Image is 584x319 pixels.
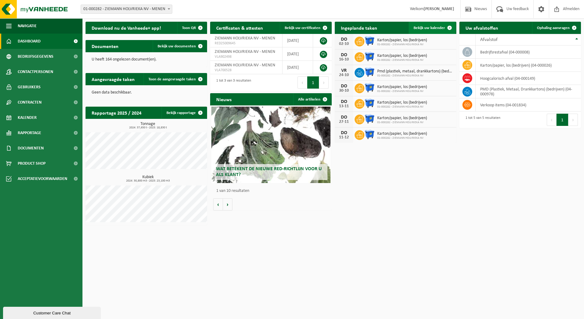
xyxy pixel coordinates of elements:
span: 01-000282 - ZIEMANN HOLVRIEKA NV [377,121,427,124]
span: 01-000282 - ZIEMANN HOLVRIEKA NV [377,105,427,109]
p: U heeft 164 ongelezen document(en). [92,57,201,62]
div: 16-10 [338,57,350,62]
div: DO [338,84,350,89]
img: WB-1100-HPE-BE-01 [364,114,375,124]
a: Alle artikelen [293,93,331,105]
div: DO [338,130,350,135]
img: WB-1100-HPE-BE-01 [364,129,375,140]
button: Toon QR [177,22,206,34]
span: RED25009645 [215,41,278,46]
button: Vorige [213,198,223,211]
h2: Certificaten & attesten [210,22,269,34]
span: Karton/papier, los (bedrijven) [377,100,427,105]
div: DO [338,37,350,42]
span: 2024: 37,650 t - 2025: 18,830 t [89,126,207,129]
div: 11-12 [338,135,350,140]
div: 02-10 [338,42,350,46]
span: ZIEMANN HOLVRIEKA NV - MENEN [215,36,275,41]
button: Next [568,114,578,126]
span: Product Shop [18,156,46,171]
iframe: chat widget [3,306,102,319]
span: VLA700528 [215,68,278,73]
span: 01-000282 - ZIEMANN HOLVRIEKA NV - MENEN [81,5,172,14]
span: 01-000282 - ZIEMANN HOLVRIEKA NV [377,90,427,93]
td: PMD (Plastiek, Metaal, Drankkartons) (bedrijven) (04-000978) [476,85,581,98]
div: 27-11 [338,120,350,124]
a: Bekijk uw certificaten [280,22,331,34]
span: Bekijk uw kalender [414,26,445,30]
span: Karton/papier, los (bedrijven) [377,38,427,43]
button: 1 [307,76,319,89]
span: 01-000282 - ZIEMANN HOLVRIEKA NV [377,58,427,62]
span: Ophaling aanvragen [537,26,570,30]
span: ZIEMANN HOLVRIEKA NV - MENEN [215,50,275,54]
span: Contracten [18,95,42,110]
td: [DATE] [283,61,313,74]
h3: Kubiek [89,175,207,182]
img: WB-1100-HPE-BE-01 [364,36,375,46]
div: 1 tot 3 van 3 resultaten [213,76,251,89]
span: Rapportage [18,125,41,141]
span: Gebruikers [18,79,41,95]
span: 01-000282 - ZIEMANN HOLVRIEKA NV [377,43,427,46]
span: ZIEMANN HOLVRIEKA NV - MENEN [215,63,275,68]
span: Documenten [18,141,44,156]
span: 2024: 30,800 m3 - 2025: 23,100 m3 [89,179,207,182]
span: 01-000282 - ZIEMANN HOLVRIEKA NV - MENEN [81,5,172,13]
img: WB-1100-HPE-BE-01 [364,67,375,77]
span: Navigatie [18,18,37,34]
h3: Tonnage [89,122,207,129]
h2: Documenten [86,40,125,52]
span: Karton/papier, los (bedrijven) [377,53,427,58]
span: Bekijk uw documenten [158,44,196,48]
td: bedrijfsrestafval (04-000008) [476,46,581,59]
td: [DATE] [283,47,313,61]
h2: Aangevraagde taken [86,73,141,85]
button: Volgende [223,198,232,211]
a: Wat betekent de nieuwe RED-richtlijn voor u als klant? [211,107,330,183]
span: Karton/papier, los (bedrijven) [377,131,427,136]
img: WB-1100-HPE-BE-01 [364,98,375,108]
span: Acceptatievoorwaarden [18,171,67,186]
div: DO [338,53,350,57]
h2: Rapportage 2025 / 2024 [86,107,148,119]
div: 30-10 [338,89,350,93]
h2: Download nu de Vanheede+ app! [86,22,167,34]
td: [DATE] [283,34,313,47]
h2: Nieuws [210,93,238,105]
a: Bekijk rapportage [162,107,206,119]
span: Bekijk uw certificaten [285,26,320,30]
span: 01-000282 - ZIEMANN HOLVRIEKA NV [377,74,453,78]
strong: [PERSON_NAME] [424,7,454,11]
button: Next [319,76,329,89]
span: Toon de aangevraagde taken [148,77,196,81]
span: Kalender [18,110,37,125]
button: Previous [547,114,557,126]
span: 01-000282 - ZIEMANN HOLVRIEKA NV [377,136,427,140]
span: Contactpersonen [18,64,53,79]
td: verkoop items (04-001834) [476,98,581,112]
button: Previous [297,76,307,89]
div: VR [338,68,350,73]
span: Karton/papier, los (bedrijven) [377,85,427,90]
td: hoogcalorisch afval (04-000149) [476,72,581,85]
span: VLA902498 [215,54,278,59]
div: DO [338,99,350,104]
h2: Ingeplande taken [335,22,383,34]
img: WB-1100-HPE-BE-01 [364,82,375,93]
div: 1 tot 5 van 5 resultaten [462,113,500,127]
span: Toon QR [182,26,196,30]
div: 13-11 [338,104,350,108]
span: Dashboard [18,34,41,49]
td: karton/papier, los (bedrijven) (04-000026) [476,59,581,72]
button: 1 [557,114,568,126]
div: DO [338,115,350,120]
span: Pmd (plastiek, metaal, drankkartons) (bedrijven) [377,69,453,74]
h2: Uw afvalstoffen [459,22,504,34]
p: Geen data beschikbaar. [92,90,201,95]
a: Bekijk uw documenten [153,40,206,52]
span: Wat betekent de nieuwe RED-richtlijn voor u als klant? [216,167,322,177]
span: Karton/papier, los (bedrijven) [377,116,427,121]
a: Ophaling aanvragen [532,22,580,34]
p: 1 van 10 resultaten [216,189,329,193]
